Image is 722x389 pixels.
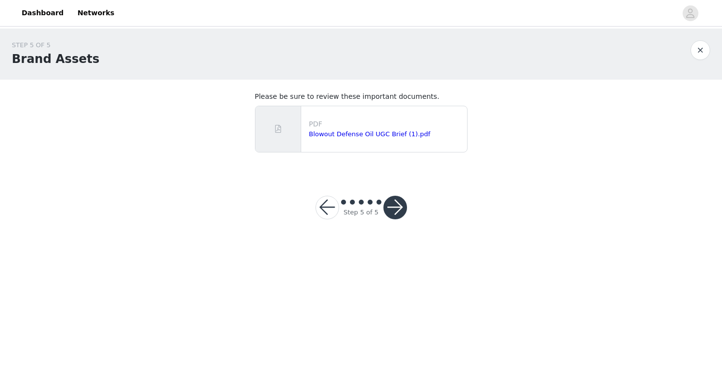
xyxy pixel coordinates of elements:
[309,130,431,138] a: Blowout Defense Oil UGC Brief (1).pdf
[16,2,69,24] a: Dashboard
[309,119,463,129] p: PDF
[12,50,99,68] h1: Brand Assets
[71,2,120,24] a: Networks
[12,40,99,50] div: STEP 5 OF 5
[255,91,468,102] h4: Please be sure to review these important documents.
[686,5,695,21] div: avatar
[344,208,378,217] div: Step 5 of 5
